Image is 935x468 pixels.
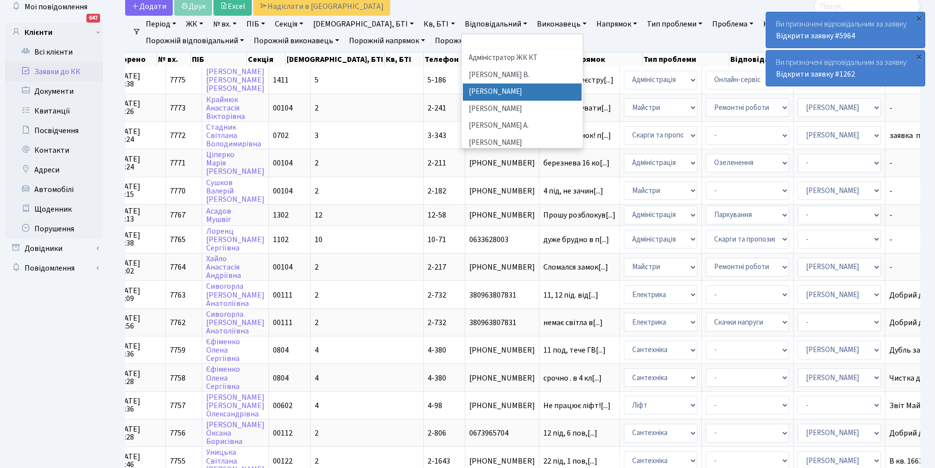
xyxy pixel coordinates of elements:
[543,290,598,301] span: 11, 12 під. від[...]
[5,23,103,42] a: Клієнти
[427,456,450,467] span: 2-1643
[315,75,319,85] span: 5
[25,1,87,12] span: Мої повідомлення
[315,262,319,273] span: 2
[271,16,307,32] a: Секція
[273,373,289,384] span: 0804
[543,317,603,328] span: немає світла в[...]
[427,75,446,85] span: 5-186
[463,83,582,101] li: [PERSON_NAME]
[427,345,446,356] span: 4-380
[273,186,293,196] span: 00104
[315,130,319,141] span: 3
[142,16,180,32] a: Період
[427,400,442,411] span: 4-98
[427,130,446,141] span: 3-343
[273,290,293,301] span: 00111
[5,180,103,199] a: Автомобілі
[643,16,706,32] a: Тип проблеми
[385,53,424,66] th: Кв, БТІ
[170,345,186,356] span: 7759
[170,75,186,85] span: 7775
[427,234,446,245] span: 10-71
[427,373,446,384] span: 4-380
[170,456,186,467] span: 7755
[117,72,161,88] span: [DATE] 09:38
[273,400,293,411] span: 00602
[309,16,418,32] a: [DEMOGRAPHIC_DATA], БТІ
[469,187,535,195] span: [PHONE_NUMBER]
[543,234,609,245] span: дуже брудно в п[...]
[273,158,293,168] span: 00104
[776,69,855,80] a: Відкрити заявку #1262
[469,402,535,410] span: [PHONE_NUMBER]
[273,345,289,356] span: 0804
[315,103,319,113] span: 2
[427,210,446,220] span: 12-58
[642,53,729,66] th: Тип проблеми
[170,234,186,245] span: 7765
[776,30,855,41] a: Відкрити заявку #5964
[469,457,535,465] span: [PHONE_NUMBER]
[427,317,446,328] span: 2-732
[206,419,265,447] a: [PERSON_NAME]ОксанаБорисівна
[543,158,610,168] span: березнева 16 ко[...]
[315,290,319,301] span: 2
[273,317,293,328] span: 00111
[427,103,446,113] span: 2-241
[191,53,247,66] th: ПІБ
[142,32,248,49] a: Порожній відповідальний
[463,50,582,67] li: Адміністратор ЖК КТ
[170,186,186,196] span: 7770
[117,397,161,413] span: [DATE] 20:36
[469,211,535,219] span: [PHONE_NUMBER]
[170,428,186,439] span: 7756
[5,101,103,121] a: Квитанції
[461,16,531,32] a: Відповідальний
[273,75,289,85] span: 1411
[424,53,486,66] th: Телефон
[206,122,261,149] a: СтадникСвітланаВолодимирівна
[206,281,265,309] a: Сивогорла[PERSON_NAME]Анатоліївна
[5,199,103,219] a: Щоденник
[533,16,590,32] a: Виконавець
[170,400,186,411] span: 7757
[273,234,289,245] span: 1102
[117,425,161,441] span: [DATE] 20:28
[5,258,103,278] a: Повідомлення
[766,12,925,48] div: Ви призначені відповідальним за заявку
[315,158,319,168] span: 2
[420,16,458,32] a: Кв, БТІ
[543,456,597,467] span: 22 під, 1 пов,[...]
[463,117,582,135] li: [PERSON_NAME] А.
[469,291,535,299] span: 380963807831
[170,317,186,328] span: 7762
[206,94,245,122] a: КрайнюкАнастасіяВікторівна
[566,53,642,66] th: Напрямок
[117,100,161,115] span: [DATE] 09:26
[543,262,608,273] span: Сломался замок[...]
[5,121,103,140] a: Посвідчення
[315,373,319,384] span: 4
[273,428,293,439] span: 00112
[469,236,535,244] span: 0633628003
[108,53,157,66] th: Створено
[345,32,429,49] a: Порожній напрямок
[117,155,161,171] span: [DATE] 09:24
[170,130,186,141] span: 7772
[469,374,535,382] span: [PHONE_NUMBER]
[315,186,319,196] span: 2
[889,130,934,141] span: заявка пе[...]
[273,103,293,113] span: 00104
[286,53,385,66] th: [DEMOGRAPHIC_DATA], БТІ
[427,290,446,301] span: 2-732
[5,219,103,239] a: Порушення
[543,400,611,411] span: Не працює ліфт![...]
[5,42,103,62] a: Всі клієнти
[592,16,641,32] a: Напрямок
[170,103,186,113] span: 7773
[117,370,161,385] span: [DATE] 21:28
[5,239,103,258] a: Довідники
[273,210,289,220] span: 1302
[250,32,343,49] a: Порожній виконавець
